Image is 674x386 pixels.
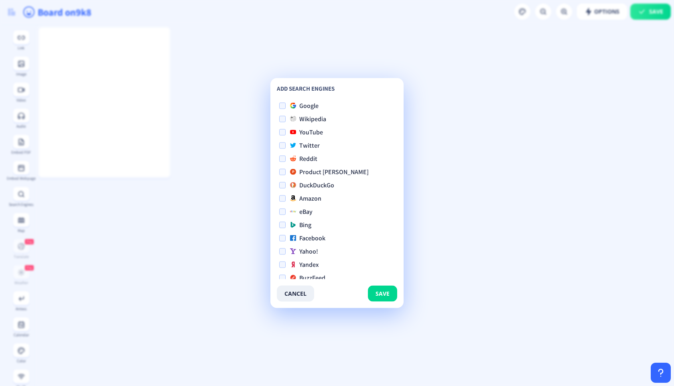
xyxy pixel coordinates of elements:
span: Bing [299,220,311,230]
span: Yandex [299,260,319,270]
span: DuckDuckGo [299,181,334,190]
span: Twitter [299,141,320,150]
span: BuzzFeed [299,273,325,283]
img: yahoo.svg [290,248,296,254]
span: Product [PERSON_NAME] [299,167,369,177]
img: google.svg [290,103,296,109]
img: wikipedia.svg [290,116,296,122]
img: twitter.svg [290,142,296,148]
img: duckduckgo.svg [290,182,296,188]
img: youtube.svg [290,129,296,135]
img: yandex.svg [290,262,296,268]
span: save [376,291,390,297]
span: eBay [299,207,313,217]
span: Yahoo! [299,247,318,256]
img: buzzfeed.png [290,275,296,281]
p: add search engines [277,85,397,93]
button: cancel [277,286,314,302]
img: bing.svg [290,222,296,228]
img: ebay.svg [290,209,296,215]
img: amazon.svg [290,195,296,201]
button: save [368,286,397,302]
span: Amazon [299,194,321,203]
img: producthunt.svg [290,169,296,175]
span: Google [299,101,319,111]
img: reddit.svg [290,156,296,162]
span: Facebook [299,234,325,243]
span: Reddit [299,154,317,164]
img: facebook.svg [290,235,296,241]
span: Wikipedia [299,114,326,124]
span: YouTube [299,128,323,137]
